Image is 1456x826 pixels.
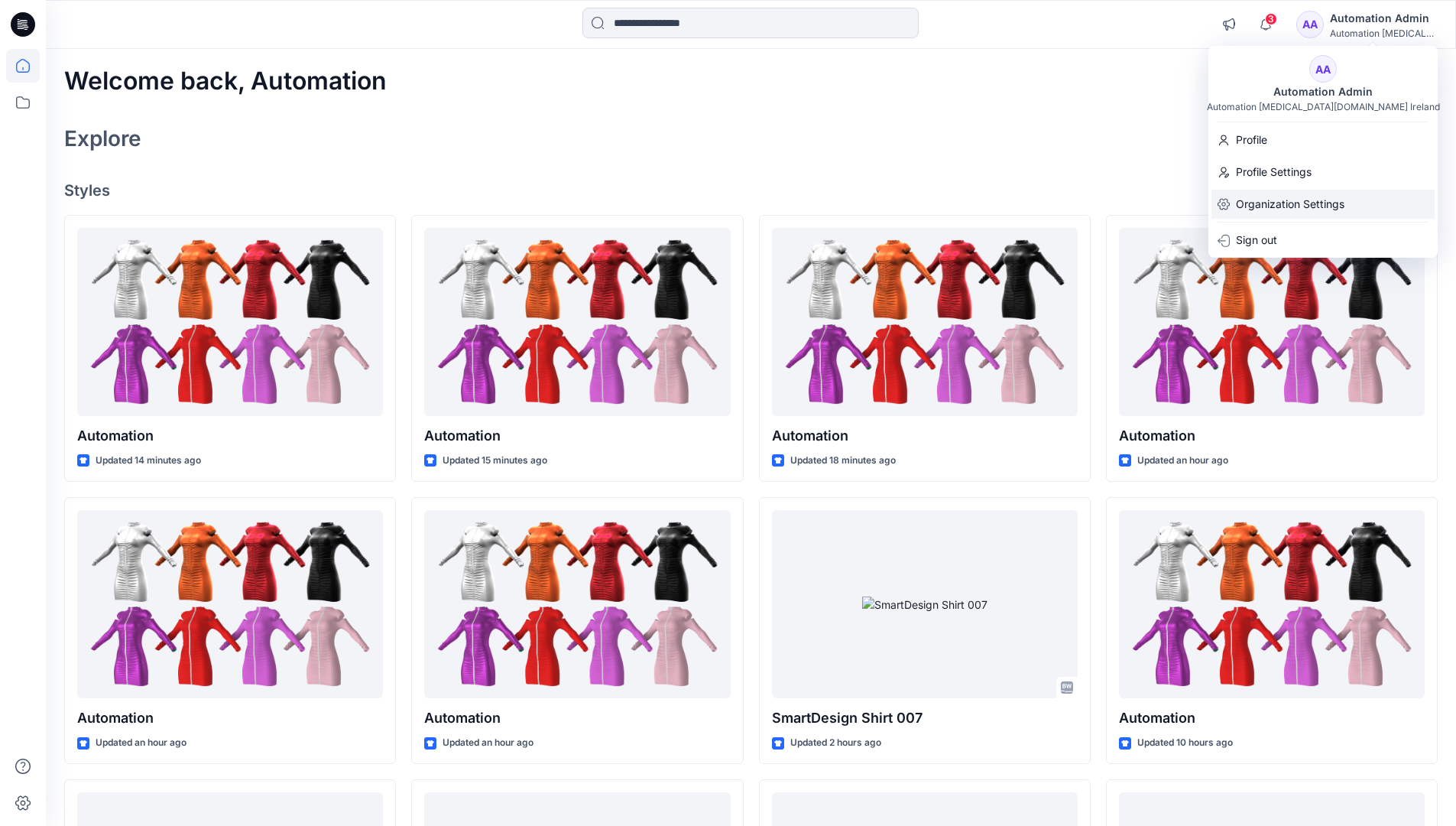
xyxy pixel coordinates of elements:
p: Updated 14 minutes ago [96,453,201,469]
a: Automation [424,510,730,699]
p: Updated an hour ago [443,735,533,751]
p: Updated an hour ago [96,735,186,751]
h4: Styles [64,181,1438,200]
p: Updated 18 minutes ago [790,453,896,469]
a: Automation [77,510,383,699]
p: Automation [772,425,1078,447]
p: Updated 10 hours ago [1137,735,1233,751]
p: Automation [424,425,730,447]
p: Automation [424,707,730,729]
p: Automation [77,425,383,447]
p: Profile Settings [1236,158,1312,187]
p: Updated 15 minutes ago [443,453,547,469]
a: Automation [772,228,1078,417]
div: Automation [MEDICAL_DATA]... [1330,28,1437,39]
p: Automation [1119,707,1425,729]
p: Profile [1236,125,1267,154]
div: Automation [MEDICAL_DATA][DOMAIN_NAME] Ireland [1207,101,1440,112]
h2: Welcome back, Automation [64,67,387,96]
div: Automation Admin [1264,83,1382,101]
div: Automation Admin [1330,9,1437,28]
h2: Explore [64,126,141,151]
a: Automation [1119,510,1425,699]
a: Automation [424,228,730,417]
p: Updated 2 hours ago [790,735,881,751]
a: Profile [1208,125,1438,154]
p: SmartDesign Shirt 007 [772,707,1078,729]
a: Organization Settings [1208,190,1438,219]
p: Sign out [1236,226,1277,255]
a: Automation [1119,228,1425,417]
a: Profile Settings [1208,158,1438,187]
div: AA [1309,55,1337,83]
p: Automation [1119,425,1425,447]
a: Automation [77,228,383,417]
div: AA [1296,11,1324,38]
p: Updated an hour ago [1137,453,1228,469]
span: 3 [1265,13,1277,25]
a: SmartDesign Shirt 007 [772,510,1078,699]
p: Organization Settings [1236,190,1344,219]
p: Automation [77,707,383,729]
